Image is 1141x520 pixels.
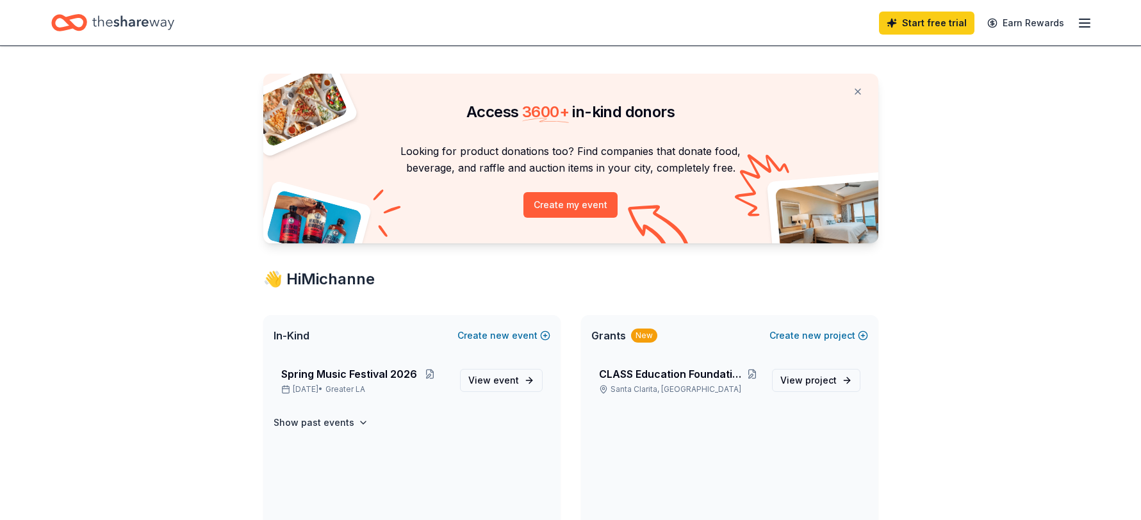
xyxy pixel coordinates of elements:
[460,369,543,392] a: View event
[523,192,618,218] button: Create my event
[263,269,878,289] div: 👋 Hi Michanne
[980,12,1072,35] a: Earn Rewards
[628,205,692,253] img: Curvy arrow
[772,369,860,392] a: View project
[249,66,349,148] img: Pizza
[780,373,837,388] span: View
[274,415,368,430] button: Show past events
[599,384,762,394] p: Santa Clarita, [GEOGRAPHIC_DATA]
[522,102,569,121] span: 3600 +
[274,415,354,430] h4: Show past events
[279,143,863,177] p: Looking for product donations too? Find companies that donate food, beverage, and raffle and auct...
[599,366,743,382] span: CLASS Education Foundation and VAPA
[457,328,550,343] button: Createnewevent
[51,8,174,38] a: Home
[274,328,309,343] span: In-Kind
[281,366,417,382] span: Spring Music Festival 2026
[769,328,868,343] button: Createnewproject
[802,328,821,343] span: new
[631,329,657,343] div: New
[468,373,519,388] span: View
[281,384,450,394] p: [DATE] •
[879,12,974,35] a: Start free trial
[591,328,626,343] span: Grants
[493,375,519,386] span: event
[490,328,509,343] span: new
[466,102,675,121] span: Access in-kind donors
[325,384,365,394] span: Greater LA
[805,375,837,386] span: project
